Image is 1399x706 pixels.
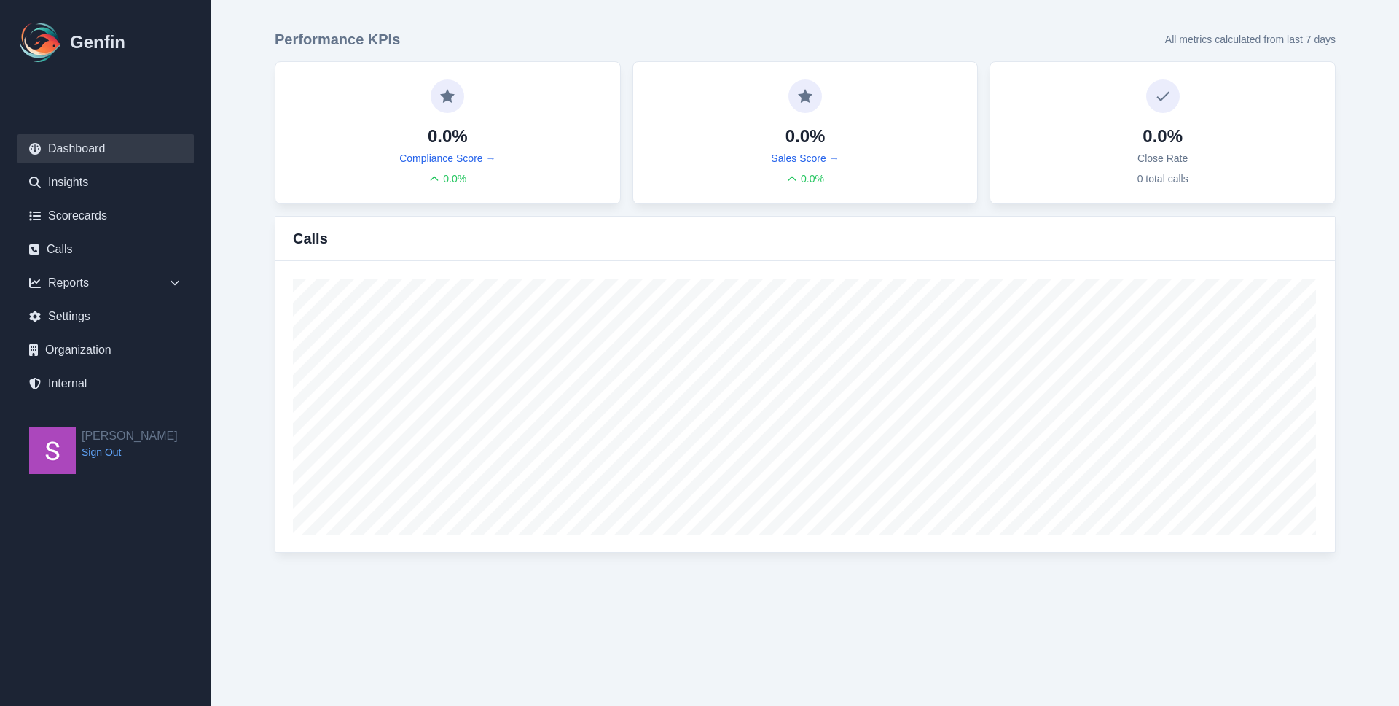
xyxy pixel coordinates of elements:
[771,151,839,166] a: Sales Score →
[428,171,466,186] div: 0.0 %
[786,171,824,186] div: 0.0 %
[82,445,178,459] a: Sign Out
[17,201,194,230] a: Scorecards
[17,235,194,264] a: Calls
[70,31,125,54] h1: Genfin
[428,125,468,148] h4: 0.0%
[399,151,495,166] a: Compliance Score →
[275,29,400,50] h3: Performance KPIs
[785,125,826,148] h4: 0.0%
[1165,32,1336,47] p: All metrics calculated from last 7 days
[17,168,194,197] a: Insights
[17,369,194,398] a: Internal
[17,134,194,163] a: Dashboard
[17,302,194,331] a: Settings
[17,19,64,66] img: Logo
[293,228,328,249] h3: Calls
[29,427,76,474] img: Shane Wey
[17,335,194,365] a: Organization
[82,427,178,445] h2: [PERSON_NAME]
[1143,125,1183,148] h4: 0.0%
[1137,151,1188,166] p: Close Rate
[17,268,194,298] div: Reports
[1137,171,1188,186] p: 0 total calls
